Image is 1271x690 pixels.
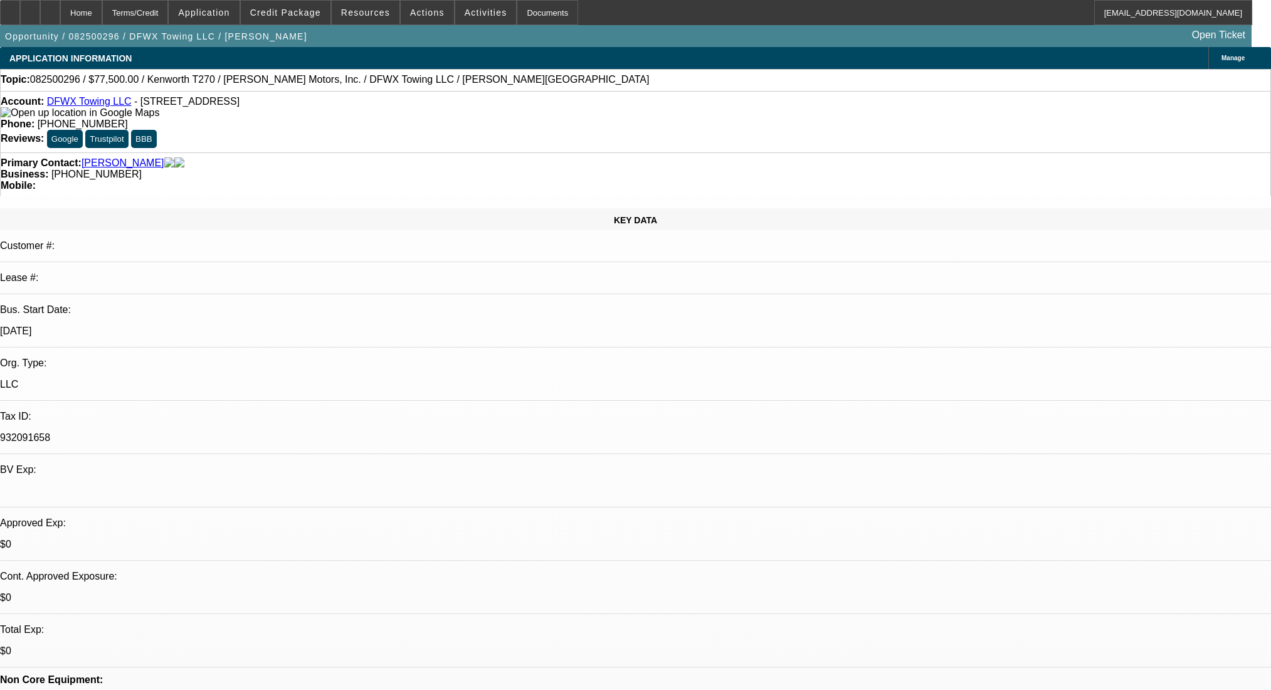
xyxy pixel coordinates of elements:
span: Manage [1221,55,1245,61]
button: BBB [131,130,157,148]
strong: Phone: [1,119,34,129]
span: Opportunity / 082500296 / DFWX Towing LLC / [PERSON_NAME] [5,31,307,41]
span: [PHONE_NUMBER] [38,119,128,129]
button: Trustpilot [85,130,128,148]
span: Actions [410,8,445,18]
img: facebook-icon.png [164,157,174,169]
span: Credit Package [250,8,321,18]
a: Open Ticket [1187,24,1250,46]
span: - [STREET_ADDRESS] [134,96,240,107]
button: Credit Package [241,1,330,24]
strong: Account: [1,96,44,107]
span: KEY DATA [614,215,657,225]
a: DFWX Towing LLC [47,96,132,107]
strong: Primary Contact: [1,157,82,169]
img: linkedin-icon.png [174,157,184,169]
span: Activities [465,8,507,18]
a: View Google Maps [1,107,159,118]
button: Resources [332,1,399,24]
span: [PHONE_NUMBER] [51,169,142,179]
span: 082500296 / $77,500.00 / Kenworth T270 / [PERSON_NAME] Motors, Inc. / DFWX Towing LLC / [PERSON_N... [30,74,650,85]
button: Google [47,130,83,148]
a: [PERSON_NAME] [82,157,164,169]
strong: Mobile: [1,180,36,191]
span: APPLICATION INFORMATION [9,53,132,63]
strong: Business: [1,169,48,179]
img: Open up location in Google Maps [1,107,159,119]
button: Application [169,1,239,24]
span: Application [178,8,229,18]
button: Activities [455,1,517,24]
strong: Reviews: [1,133,44,144]
strong: Topic: [1,74,30,85]
button: Actions [401,1,454,24]
span: Resources [341,8,390,18]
